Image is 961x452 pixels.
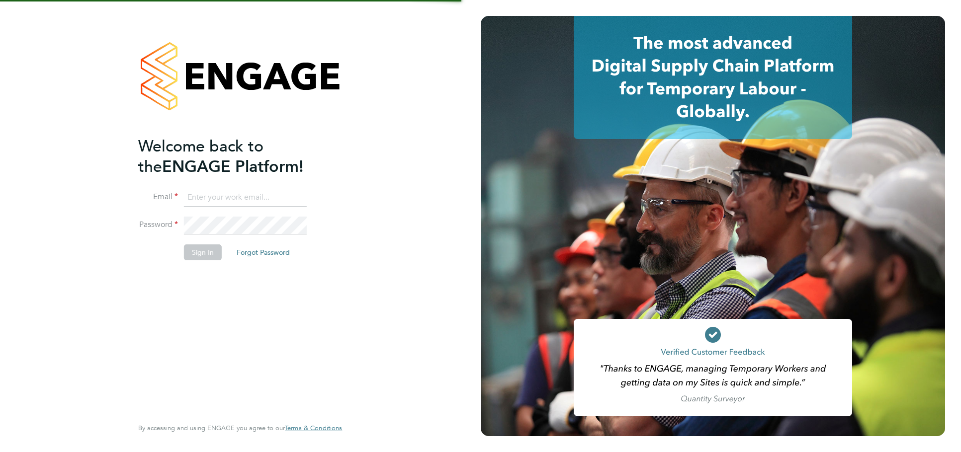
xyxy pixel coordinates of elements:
span: By accessing and using ENGAGE you agree to our [138,424,342,432]
span: Welcome back to the [138,137,263,176]
a: Terms & Conditions [285,424,342,432]
h2: ENGAGE Platform! [138,136,332,177]
button: Forgot Password [229,244,298,260]
label: Email [138,192,178,202]
label: Password [138,220,178,230]
span: Terms & Conditions [285,424,342,432]
button: Sign In [184,244,222,260]
input: Enter your work email... [184,189,307,207]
